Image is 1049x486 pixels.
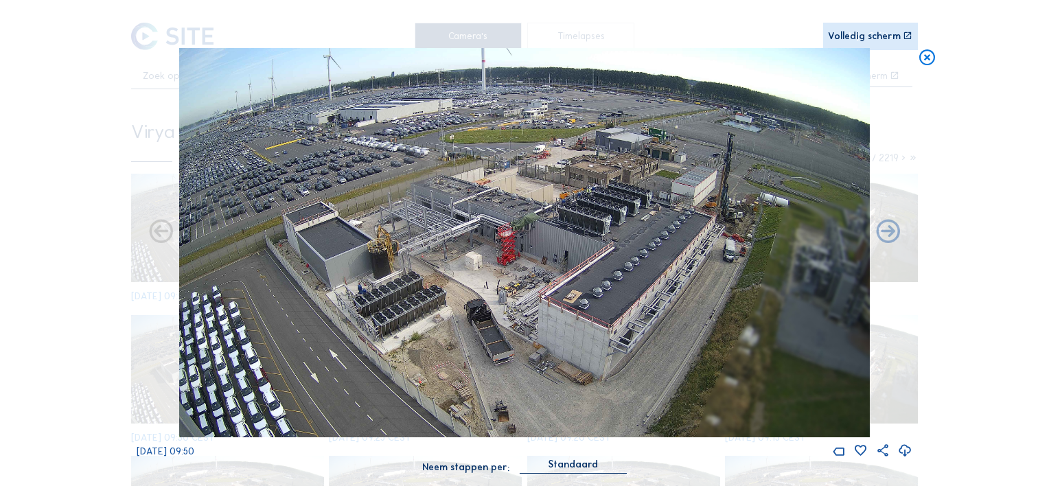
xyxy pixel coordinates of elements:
[179,48,871,437] img: Image
[874,218,902,246] i: Back
[520,459,627,473] div: Standaard
[137,445,194,457] span: [DATE] 09:50
[422,463,509,472] div: Neem stappen per:
[549,459,598,471] div: Standaard
[828,32,901,41] div: Volledig scherm
[147,218,175,246] i: Forward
